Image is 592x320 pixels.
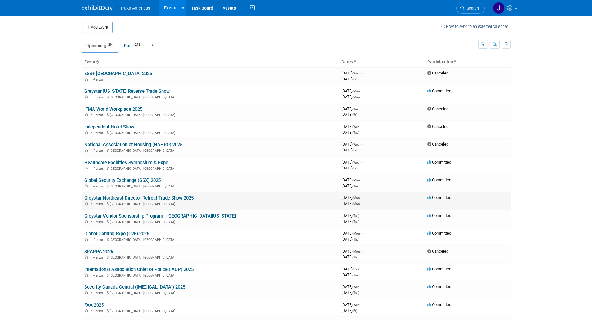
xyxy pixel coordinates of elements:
span: (Thu) [352,214,359,218]
span: [DATE] [342,249,362,254]
div: [GEOGRAPHIC_DATA], [GEOGRAPHIC_DATA] [84,255,337,259]
img: ExhibitDay [82,5,113,11]
div: [GEOGRAPHIC_DATA], [GEOGRAPHIC_DATA] [84,201,337,206]
span: (Wed) [352,161,360,164]
span: [DATE] [342,213,361,218]
span: [DATE] [342,160,362,165]
span: (Fri) [352,167,357,170]
div: [GEOGRAPHIC_DATA], [GEOGRAPHIC_DATA] [84,273,337,277]
div: [GEOGRAPHIC_DATA], [GEOGRAPHIC_DATA] [84,94,337,99]
span: [DATE] [342,106,362,111]
a: Greystar Vendor Sponsorship Program - [GEOGRAPHIC_DATA][US_STATE] [84,213,236,219]
span: [DATE] [342,290,359,295]
span: (Wed) [352,184,360,188]
span: (Thu) [352,238,359,241]
span: Traka Americas [120,6,150,11]
img: In-Person Event [85,184,88,187]
span: (Mon) [352,202,360,205]
span: Canceled [427,106,448,111]
span: Committed [427,88,451,93]
a: Search [456,3,485,14]
div: [GEOGRAPHIC_DATA], [GEOGRAPHIC_DATA] [84,219,337,224]
span: [DATE] [342,183,360,188]
span: - [360,267,360,271]
img: In-Person Event [85,220,88,223]
span: (Wed) [352,107,360,111]
span: Committed [427,302,451,307]
span: [DATE] [342,237,359,241]
img: In-Person Event [85,78,88,81]
span: Committed [427,213,451,218]
th: Participation [425,57,511,67]
span: Committed [427,267,451,271]
span: Committed [427,195,451,200]
span: [DATE] [342,308,357,313]
a: Sort by Event Name [95,59,99,64]
span: [DATE] [342,201,360,206]
span: [DATE] [342,77,357,81]
span: [DATE] [342,71,362,75]
span: In-Person [90,291,106,295]
img: Jamie Saenz [493,2,505,14]
span: In-Person [90,113,106,117]
span: In-Person [90,202,106,206]
span: (Tue) [352,273,359,277]
span: (Mon) [352,95,360,99]
span: (Fri) [352,309,357,313]
div: [GEOGRAPHIC_DATA], [GEOGRAPHIC_DATA] [84,112,337,117]
span: 273 [133,43,142,47]
a: Independent Hotel Show [84,124,134,130]
span: (Thu) [352,255,359,259]
span: [DATE] [342,231,362,236]
img: In-Person Event [85,95,88,98]
a: FAA 2025 [84,302,104,308]
span: Canceled [427,124,448,129]
span: (Wed) [352,143,360,146]
span: [DATE] [342,255,359,259]
a: Security Canada Central ([MEDICAL_DATA]) 2025 [84,284,185,290]
div: [GEOGRAPHIC_DATA], [GEOGRAPHIC_DATA] [84,290,337,295]
span: [DATE] [342,112,357,117]
div: [GEOGRAPHIC_DATA], [GEOGRAPHIC_DATA] [84,183,337,188]
span: In-Person [90,149,106,153]
img: In-Person Event [85,291,88,294]
a: ESS+ [GEOGRAPHIC_DATA] 2025 [84,71,152,76]
span: - [361,71,362,75]
span: In-Person [90,184,106,188]
span: In-Person [90,95,106,99]
a: Upcoming29 [82,40,118,52]
span: (Fri) [352,78,357,81]
div: [GEOGRAPHIC_DATA], [GEOGRAPHIC_DATA] [84,130,337,135]
a: Global Security Exchange (GSX) 2025 [84,178,161,183]
span: (Mon) [352,232,360,235]
span: Canceled [427,71,448,75]
span: (Wed) [352,303,360,307]
span: In-Person [90,238,106,242]
span: - [361,160,362,165]
span: [DATE] [342,195,362,200]
span: - [361,178,362,182]
span: (Wed) [352,125,360,128]
a: Greystar Northeast Director Retreat Trade Show 2025 [84,195,194,201]
a: Sort by Start Date [353,59,356,64]
span: [DATE] [342,148,357,152]
span: [DATE] [342,284,362,289]
a: Global Gaming Expo (G2E) 2025 [84,231,149,237]
a: Past273 [119,40,146,52]
span: [DATE] [342,302,362,307]
span: In-Person [90,78,106,82]
span: In-Person [90,131,106,135]
span: (Mon) [352,178,360,182]
span: (Wed) [352,72,360,75]
button: Add Event [82,22,113,33]
span: - [361,106,362,111]
div: [GEOGRAPHIC_DATA], [GEOGRAPHIC_DATA] [84,166,337,171]
span: In-Person [90,220,106,224]
th: Dates [339,57,425,67]
img: In-Person Event [85,309,88,312]
span: In-Person [90,167,106,171]
span: [DATE] [342,142,362,146]
img: In-Person Event [85,113,88,116]
span: [DATE] [342,267,360,271]
span: - [361,88,362,93]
